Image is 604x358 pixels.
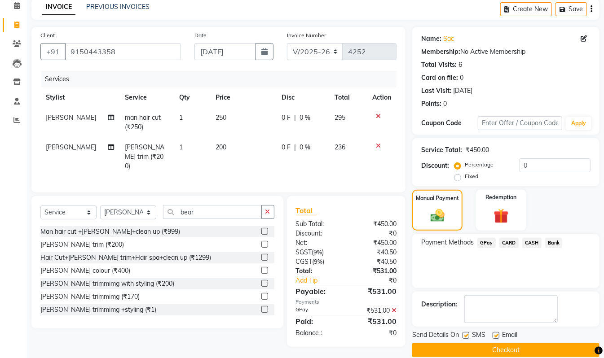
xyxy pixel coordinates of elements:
[335,114,345,122] span: 295
[556,2,587,16] button: Save
[412,343,600,357] button: Checkout
[329,87,367,108] th: Total
[421,86,451,96] div: Last Visit:
[443,99,447,109] div: 0
[314,258,323,265] span: 9%
[346,219,403,229] div: ₹450.00
[289,266,346,276] div: Total:
[500,2,552,16] button: Create New
[421,300,457,309] div: Description:
[216,143,226,151] span: 200
[346,328,403,338] div: ₹0
[421,47,460,57] div: Membership:
[289,248,346,257] div: ( )
[443,34,454,44] a: Sac
[300,143,310,152] span: 0 %
[412,330,459,341] span: Send Details On
[174,87,211,108] th: Qty
[289,328,346,338] div: Balance :
[346,286,403,297] div: ₹531.00
[466,145,489,155] div: ₹450.00
[566,117,591,130] button: Apply
[180,114,183,122] span: 1
[465,172,478,180] label: Fixed
[289,219,346,229] div: Sub Total:
[46,143,96,151] span: [PERSON_NAME]
[163,205,262,219] input: Search or Scan
[426,208,449,224] img: _cash.svg
[416,194,459,202] label: Manual Payment
[40,227,180,236] div: Man hair cut +[PERSON_NAME]+clean up (₹999)
[40,31,55,39] label: Client
[287,31,326,39] label: Invoice Number
[86,3,150,11] a: PREVIOUS INVOICES
[40,292,140,301] div: [PERSON_NAME] trimmimg (₹170)
[125,143,164,170] span: [PERSON_NAME] trim (₹200)
[489,207,513,225] img: _gift.svg
[296,248,312,256] span: SGST
[296,258,313,266] span: CGST
[276,87,329,108] th: Disc
[346,238,403,248] div: ₹450.00
[502,330,517,341] span: Email
[485,193,516,201] label: Redemption
[216,114,226,122] span: 250
[421,60,457,70] div: Total Visits:
[40,43,66,60] button: +91
[296,298,397,306] div: Payments
[346,257,403,266] div: ₹40.50
[421,73,458,83] div: Card on file:
[453,86,472,96] div: [DATE]
[282,113,291,122] span: 0 F
[40,253,211,262] div: Hair Cut+[PERSON_NAME] trim+Hair spa+clean up (₹1299)
[367,87,397,108] th: Action
[314,249,322,256] span: 9%
[346,266,403,276] div: ₹531.00
[41,71,403,87] div: Services
[421,34,441,44] div: Name:
[119,87,174,108] th: Service
[289,238,346,248] div: Net:
[46,114,96,122] span: [PERSON_NAME]
[40,87,119,108] th: Stylist
[289,276,356,285] a: Add Tip
[125,114,161,131] span: man hair cut (₹250)
[499,238,519,248] span: CARD
[421,145,462,155] div: Service Total:
[289,257,346,266] div: ( )
[40,240,124,249] div: [PERSON_NAME] trim (₹200)
[460,73,463,83] div: 0
[294,113,296,122] span: |
[478,116,562,130] input: Enter Offer / Coupon Code
[465,161,494,169] label: Percentage
[472,330,485,341] span: SMS
[477,238,496,248] span: GPay
[421,47,591,57] div: No Active Membership
[421,161,449,170] div: Discount:
[346,248,403,257] div: ₹40.50
[296,206,317,215] span: Total
[421,238,474,247] span: Payment Methods
[346,316,403,327] div: ₹531.00
[210,87,276,108] th: Price
[421,99,441,109] div: Points:
[194,31,207,39] label: Date
[65,43,181,60] input: Search by Name/Mobile/Email/Code
[346,306,403,315] div: ₹531.00
[40,305,156,314] div: [PERSON_NAME] trimmimg +styling (₹1)
[356,276,403,285] div: ₹0
[40,266,130,275] div: [PERSON_NAME] colour (₹400)
[289,229,346,238] div: Discount:
[294,143,296,152] span: |
[346,229,403,238] div: ₹0
[282,143,291,152] span: 0 F
[180,143,183,151] span: 1
[40,279,174,288] div: [PERSON_NAME] trimmimg with styling (₹200)
[421,118,478,128] div: Coupon Code
[459,60,462,70] div: 6
[522,238,542,248] span: CASH
[335,143,345,151] span: 236
[289,306,346,315] div: GPay
[545,238,563,248] span: Bank
[289,316,346,327] div: Paid:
